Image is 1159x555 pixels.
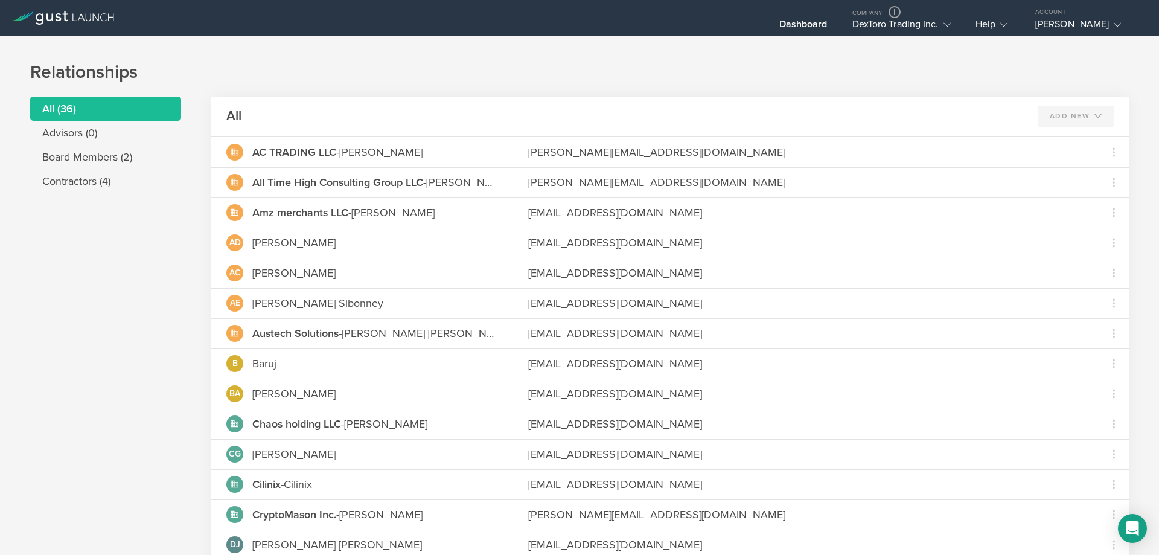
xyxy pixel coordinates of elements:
[252,176,426,189] span: -
[252,176,423,189] strong: All Time High Consulting Group LLC
[252,386,336,402] div: [PERSON_NAME]
[252,508,339,521] span: -
[252,146,339,159] span: -
[229,269,241,277] span: AC
[528,144,1084,160] div: [PERSON_NAME][EMAIL_ADDRESS][DOMAIN_NAME]
[528,175,1084,190] div: [PERSON_NAME][EMAIL_ADDRESS][DOMAIN_NAME]
[252,446,336,462] div: [PERSON_NAME]
[232,359,238,368] span: B
[528,507,1084,522] div: [PERSON_NAME][EMAIL_ADDRESS][DOMAIN_NAME]
[852,18,951,36] div: DexToro Trading Inc.
[30,169,181,193] li: Contractors (4)
[252,206,351,219] span: -
[252,265,336,281] div: [PERSON_NAME]
[229,239,241,247] span: AD
[252,295,383,311] div: [PERSON_NAME] Sibonney
[1035,18,1138,36] div: [PERSON_NAME]
[528,265,1084,281] div: [EMAIL_ADDRESS][DOMAIN_NAME]
[252,326,498,341] div: [PERSON_NAME] [PERSON_NAME]
[528,326,1084,341] div: [EMAIL_ADDRESS][DOMAIN_NAME]
[252,478,284,491] span: -
[252,206,348,219] strong: Amz merchants LLC
[252,537,422,553] div: [PERSON_NAME] [PERSON_NAME]
[252,507,423,522] div: [PERSON_NAME]
[252,146,336,159] strong: AC TRADING LLC
[229,450,241,458] span: CG
[528,235,1084,251] div: [EMAIL_ADDRESS][DOMAIN_NAME]
[252,417,341,431] strong: Chaos holding LLC
[252,327,339,340] strong: Austech Solutions
[1118,514,1147,543] div: Open Intercom Messenger
[252,327,342,340] span: -
[779,18,828,36] div: Dashboard
[528,386,1084,402] div: [EMAIL_ADDRESS][DOMAIN_NAME]
[30,97,181,121] li: All (36)
[30,60,1129,85] h1: Relationships
[528,356,1084,371] div: [EMAIL_ADDRESS][DOMAIN_NAME]
[252,508,336,521] strong: CryptoMason Inc.
[975,18,1007,36] div: Help
[252,417,344,431] span: -
[528,446,1084,462] div: [EMAIL_ADDRESS][DOMAIN_NAME]
[252,205,435,220] div: [PERSON_NAME]
[252,144,423,160] div: [PERSON_NAME]
[226,107,241,125] h2: All
[528,416,1084,432] div: [EMAIL_ADDRESS][DOMAIN_NAME]
[30,145,181,169] li: Board Members (2)
[528,205,1084,220] div: [EMAIL_ADDRESS][DOMAIN_NAME]
[252,416,427,432] div: [PERSON_NAME]
[30,121,181,145] li: Advisors (0)
[252,235,336,251] div: [PERSON_NAME]
[528,295,1084,311] div: [EMAIL_ADDRESS][DOMAIN_NAME]
[252,175,498,190] div: [PERSON_NAME] [PERSON_NAME]
[229,390,240,398] span: BA
[528,476,1084,492] div: [EMAIL_ADDRESS][DOMAIN_NAME]
[230,541,240,549] span: DJ
[528,537,1084,553] div: [EMAIL_ADDRESS][DOMAIN_NAME]
[252,356,276,371] div: Baruj
[230,299,240,307] span: AE
[252,478,281,491] strong: Cilinix
[252,476,312,492] div: Cilinix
